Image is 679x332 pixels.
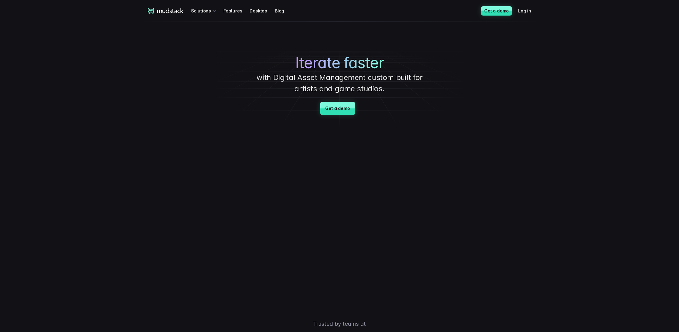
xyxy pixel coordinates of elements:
a: mudstack logo [148,8,184,14]
span: Iterate faster [295,54,384,72]
a: Features [223,5,250,17]
p: Trusted by teams at [122,320,557,328]
a: Get a demo [481,6,512,16]
p: with Digital Asset Management custom built for artists and game studios. [246,72,433,94]
a: Blog [275,5,292,17]
div: Solutions [191,5,218,17]
a: Desktop [250,5,275,17]
a: Get a demo [320,102,355,115]
a: Log in [518,5,539,17]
